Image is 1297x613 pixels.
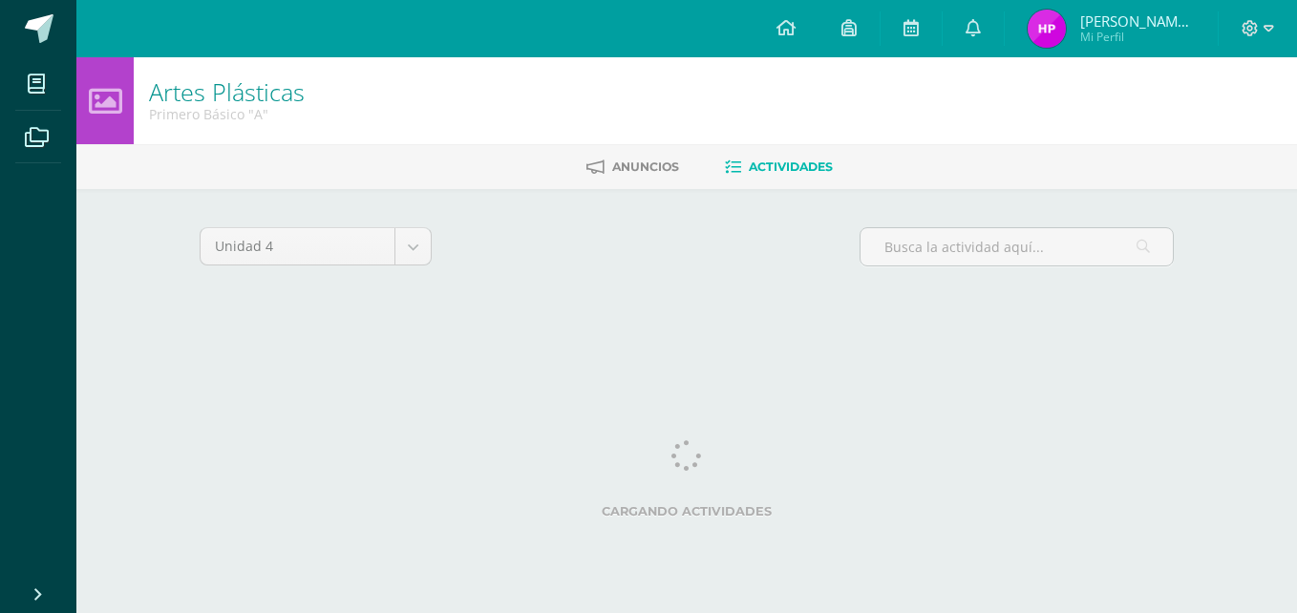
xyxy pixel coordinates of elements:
[612,159,679,174] span: Anuncios
[149,105,305,123] div: Primero Básico 'A'
[149,78,305,105] h1: Artes Plásticas
[149,75,305,108] a: Artes Plásticas
[201,228,431,264] a: Unidad 4
[749,159,833,174] span: Actividades
[1080,29,1195,45] span: Mi Perfil
[215,228,380,264] span: Unidad 4
[1080,11,1195,31] span: [PERSON_NAME][MEDICAL_DATA]
[861,228,1173,265] input: Busca la actividad aquí...
[586,152,679,182] a: Anuncios
[1028,10,1066,48] img: 9d59e4ff803472dde61d3ceecfb87149.png
[200,504,1174,518] label: Cargando actividades
[725,152,833,182] a: Actividades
